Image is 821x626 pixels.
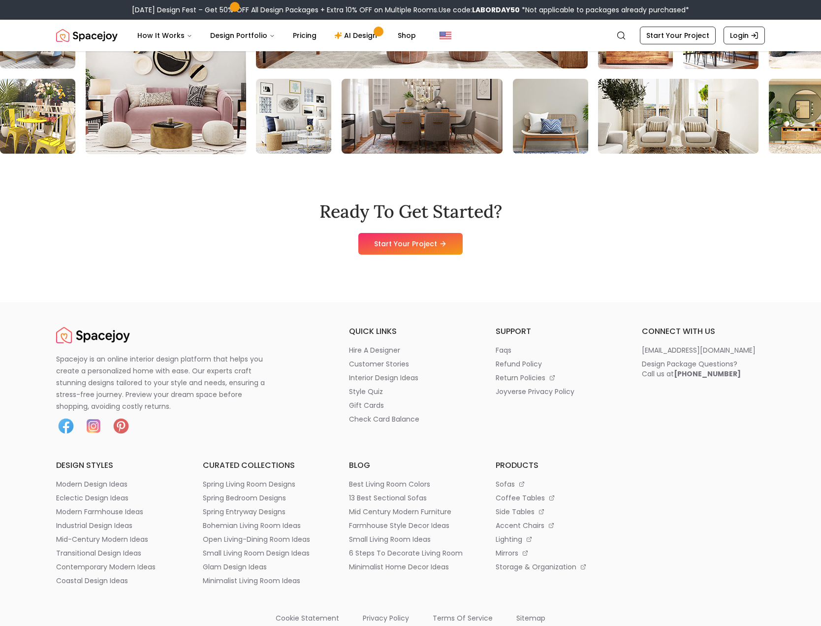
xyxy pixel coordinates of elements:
[285,26,324,45] a: Pricing
[349,345,400,355] p: hire a designer
[496,479,619,489] a: sofas
[56,576,179,586] a: coastal design ideas
[56,326,130,345] a: Spacejoy
[203,534,326,544] a: open living-dining room ideas
[56,534,179,544] a: mid-century modern ideas
[496,493,545,503] p: coffee tables
[642,359,765,379] a: Design Package Questions?Call us at[PHONE_NUMBER]
[349,521,472,530] a: farmhouse style decor ideas
[56,521,179,530] a: industrial design ideas
[203,576,300,586] p: minimalist living room ideas
[349,414,472,424] a: check card balance
[349,400,384,410] p: gift cards
[203,507,326,517] a: spring entryway designs
[203,507,285,517] p: spring entryway designs
[349,479,430,489] p: best living room colors
[642,326,765,337] h6: connect with us
[349,373,418,383] p: interior design ideas
[439,5,520,15] span: Use code:
[496,521,544,530] p: accent chairs
[349,493,427,503] p: 13 best sectional sofas
[496,373,619,383] a: return policies
[349,521,449,530] p: farmhouse style decor ideas
[276,609,339,623] a: cookie statement
[349,534,431,544] p: small living room ideas
[56,326,130,345] img: Spacejoy Logo
[640,27,716,44] a: Start Your Project
[349,400,472,410] a: gift cards
[56,562,179,572] a: contemporary modern ideas
[349,507,451,517] p: mid century modern furniture
[111,416,131,436] img: Pinterest icon
[358,233,463,255] a: Start Your Project
[56,507,143,517] p: modern farmhouse ideas
[56,26,118,45] img: Spacejoy Logo
[326,26,388,45] a: AI Design
[674,369,741,379] b: [PHONE_NUMBER]
[203,493,286,503] p: spring bedroom designs
[496,493,619,503] a: coffee tables
[642,359,741,379] div: Design Package Questions? Call us at
[202,26,283,45] button: Design Portfolio
[516,609,545,623] a: sitemap
[203,562,326,572] a: glam design ideas
[349,507,472,517] a: mid century modern furniture
[496,460,619,471] h6: products
[56,416,76,436] img: Facebook icon
[203,576,326,586] a: minimalist living room ideas
[642,345,765,355] a: [EMAIL_ADDRESS][DOMAIN_NAME]
[496,387,619,396] a: joyverse privacy policy
[84,416,103,436] img: Instagram icon
[496,326,619,337] h6: support
[440,30,451,41] img: United States
[496,534,619,544] a: lighting
[203,493,326,503] a: spring bedroom designs
[496,562,576,572] p: storage & organization
[496,373,545,383] p: return policies
[496,562,619,572] a: storage & organization
[496,345,619,355] a: faqs
[56,548,179,558] a: transitional design ideas
[496,359,542,369] p: refund policy
[319,201,502,221] h2: Ready To Get Started?
[56,534,148,544] p: mid-century modern ideas
[56,479,127,489] p: modern design ideas
[496,345,511,355] p: faqs
[203,521,326,530] a: bohemian living room ideas
[349,562,449,572] p: minimalist home decor ideas
[516,613,545,623] p: sitemap
[203,460,326,471] h6: curated collections
[390,26,424,45] a: Shop
[349,387,383,396] p: style quiz
[203,479,295,489] p: spring living room designs
[349,479,472,489] a: best living room colors
[496,507,535,517] p: side tables
[203,479,326,489] a: spring living room designs
[496,359,619,369] a: refund policy
[129,26,200,45] button: How It Works
[56,576,128,586] p: coastal design ideas
[276,613,339,623] p: cookie statement
[349,534,472,544] a: small living room ideas
[349,460,472,471] h6: blog
[129,26,424,45] nav: Main
[496,387,574,396] p: joyverse privacy policy
[203,548,326,558] a: small living room design ideas
[349,373,472,383] a: interior design ideas
[56,548,141,558] p: transitional design ideas
[496,548,518,558] p: mirrors
[496,548,619,558] a: mirrors
[642,345,756,355] p: [EMAIL_ADDRESS][DOMAIN_NAME]
[520,5,689,15] span: *Not applicable to packages already purchased*
[56,20,765,51] nav: Global
[496,534,522,544] p: lighting
[496,507,619,517] a: side tables
[496,521,619,530] a: accent chairs
[56,493,128,503] p: eclectic design ideas
[56,493,179,503] a: eclectic design ideas
[433,613,493,623] p: terms of service
[203,534,310,544] p: open living-dining room ideas
[203,562,267,572] p: glam design ideas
